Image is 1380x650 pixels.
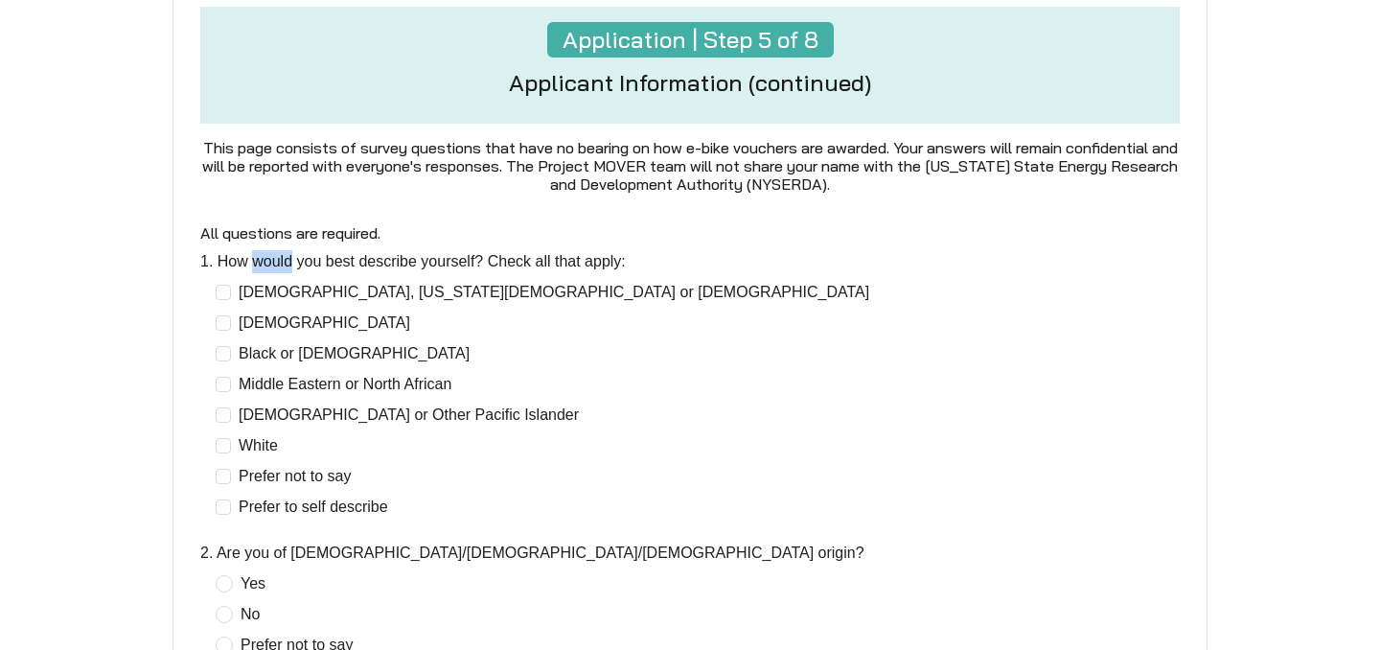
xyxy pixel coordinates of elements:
span: Prefer to self describe [231,496,396,519]
label: 2. Are you of Hispanic/Latino/Spanish origin? [200,542,864,565]
span: Black or [DEMOGRAPHIC_DATA] [231,342,477,365]
h4: Applicant Information (continued) [509,69,871,97]
span: [DEMOGRAPHIC_DATA], [US_STATE][DEMOGRAPHIC_DATA] or [DEMOGRAPHIC_DATA] [231,281,877,304]
span: Yes [233,572,273,595]
span: [DEMOGRAPHIC_DATA] [231,312,418,335]
h6: All questions are required. [189,224,1191,243]
span: Middle Eastern or North African [231,373,459,396]
span: [DEMOGRAPHIC_DATA] or Other Pacific Islander [231,404,586,427]
h4: Application | Step 5 of 8 [547,22,834,58]
span: White [231,434,286,457]
h6: This page consists of survey questions that have no bearing on how e-bike vouchers are awarded. Y... [200,139,1180,195]
span: No [233,603,267,626]
label: 1. How would you best describe yourself? Check all that apply: [200,250,626,273]
span: Prefer not to say [231,465,358,488]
